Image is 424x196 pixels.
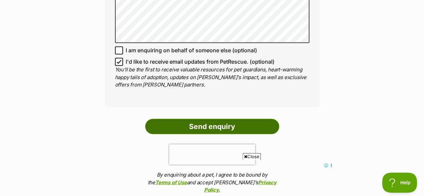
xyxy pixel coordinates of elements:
[169,144,255,164] iframe: reCAPTCHA
[115,66,309,88] p: You'll be the first to receive valuable resources for pet guardians, heart-warming happy tails of...
[126,58,275,66] span: I'd like to receive email updates from PetRescue. (optional)
[90,162,334,193] iframe: Advertisement
[145,119,279,134] input: Send enquiry
[126,46,257,54] span: I am enquiring on behalf of someone else (optional)
[382,173,417,193] iframe: Help Scout Beacon - Open
[243,153,261,160] span: Close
